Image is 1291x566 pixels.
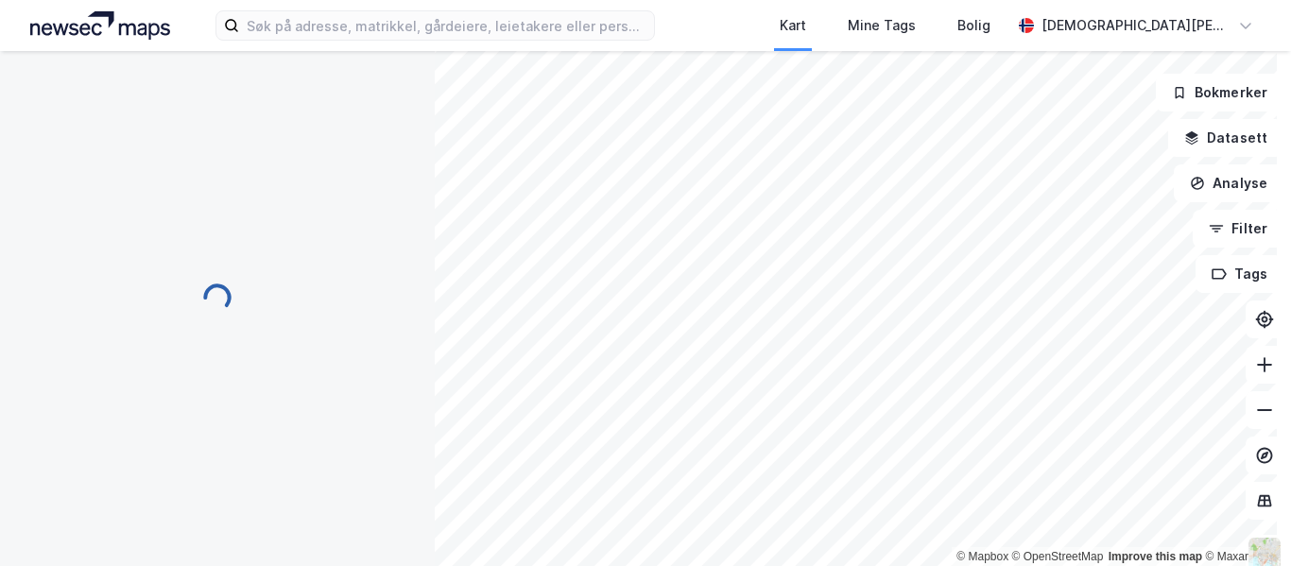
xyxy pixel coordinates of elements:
[780,14,806,37] div: Kart
[239,11,654,40] input: Søk på adresse, matrikkel, gårdeiere, leietakere eller personer
[1109,550,1202,563] a: Improve this map
[1196,255,1283,293] button: Tags
[1012,550,1104,563] a: OpenStreetMap
[848,14,916,37] div: Mine Tags
[30,11,170,40] img: logo.a4113a55bc3d86da70a041830d287a7e.svg
[1196,475,1291,566] div: Kontrollprogram for chat
[1168,119,1283,157] button: Datasett
[957,14,990,37] div: Bolig
[202,283,232,313] img: spinner.a6d8c91a73a9ac5275cf975e30b51cfb.svg
[1174,164,1283,202] button: Analyse
[1156,74,1283,111] button: Bokmerker
[1196,475,1291,566] iframe: Chat Widget
[1193,210,1283,248] button: Filter
[1041,14,1231,37] div: [DEMOGRAPHIC_DATA][PERSON_NAME]
[956,550,1008,563] a: Mapbox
